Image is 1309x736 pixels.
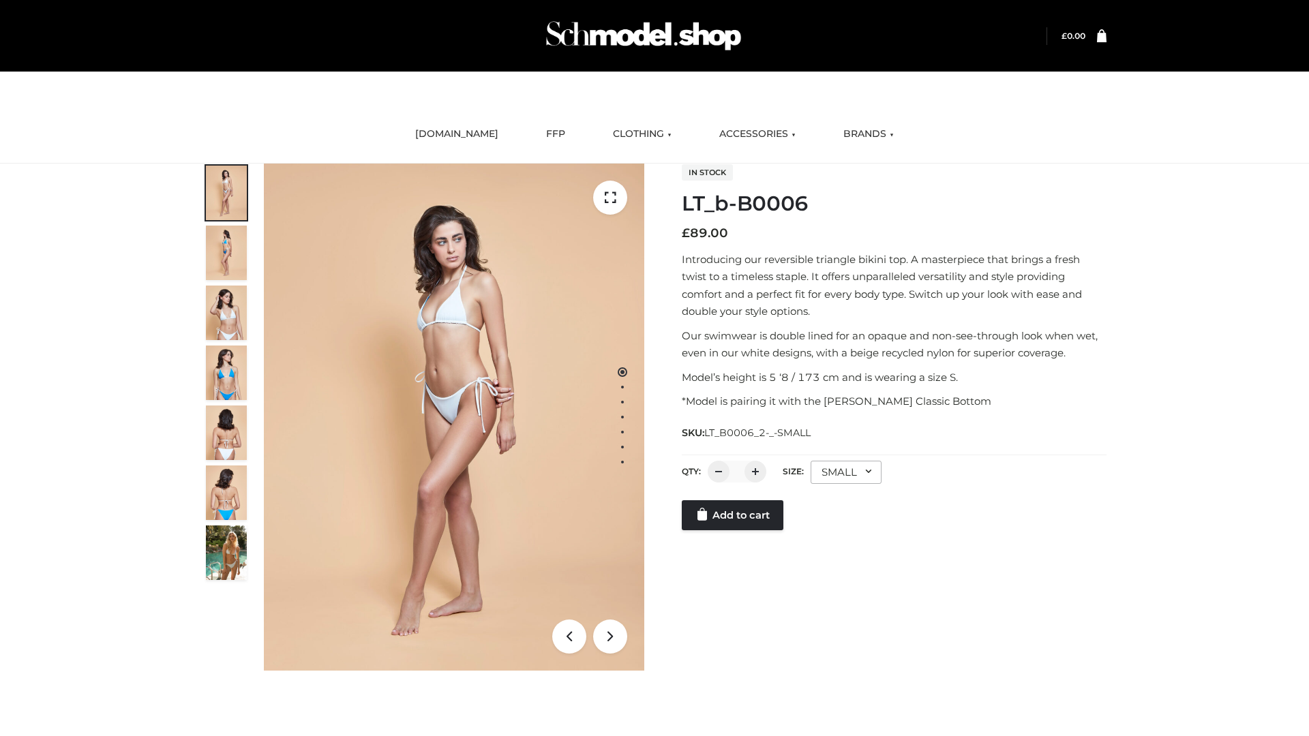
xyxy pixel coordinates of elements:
img: ArielClassicBikiniTop_CloudNine_AzureSky_OW114ECO_7-scaled.jpg [206,405,247,460]
p: Introducing our reversible triangle bikini top. A masterpiece that brings a fresh twist to a time... [682,251,1107,320]
img: ArielClassicBikiniTop_CloudNine_AzureSky_OW114ECO_2-scaled.jpg [206,226,247,280]
span: £ [1062,31,1067,41]
span: In stock [682,164,733,181]
img: ArielClassicBikiniTop_CloudNine_AzureSky_OW114ECO_8-scaled.jpg [206,465,247,520]
span: £ [682,226,690,241]
img: ArielClassicBikiniTop_CloudNine_AzureSky_OW114ECO_1 [264,164,644,671]
p: Our swimwear is double lined for an opaque and non-see-through look when wet, even in our white d... [682,327,1107,362]
h1: LT_b-B0006 [682,191,1107,216]
img: ArielClassicBikiniTop_CloudNine_AzureSky_OW114ECO_4-scaled.jpg [206,346,247,400]
label: QTY: [682,466,701,476]
a: £0.00 [1062,31,1085,41]
a: [DOMAIN_NAME] [405,119,509,149]
span: LT_B0006_2-_-SMALL [704,427,811,439]
bdi: 89.00 [682,226,728,241]
a: FFP [536,119,575,149]
a: ACCESSORIES [709,119,806,149]
a: Add to cart [682,500,783,530]
img: ArielClassicBikiniTop_CloudNine_AzureSky_OW114ECO_3-scaled.jpg [206,286,247,340]
p: Model’s height is 5 ‘8 / 173 cm and is wearing a size S. [682,369,1107,386]
img: ArielClassicBikiniTop_CloudNine_AzureSky_OW114ECO_1-scaled.jpg [206,166,247,220]
img: Schmodel Admin 964 [541,9,746,63]
a: CLOTHING [603,119,682,149]
label: Size: [783,466,804,476]
p: *Model is pairing it with the [PERSON_NAME] Classic Bottom [682,393,1107,410]
img: Arieltop_CloudNine_AzureSky2.jpg [206,525,247,580]
div: SMALL [811,461,882,484]
bdi: 0.00 [1062,31,1085,41]
a: BRANDS [833,119,904,149]
span: SKU: [682,425,812,441]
